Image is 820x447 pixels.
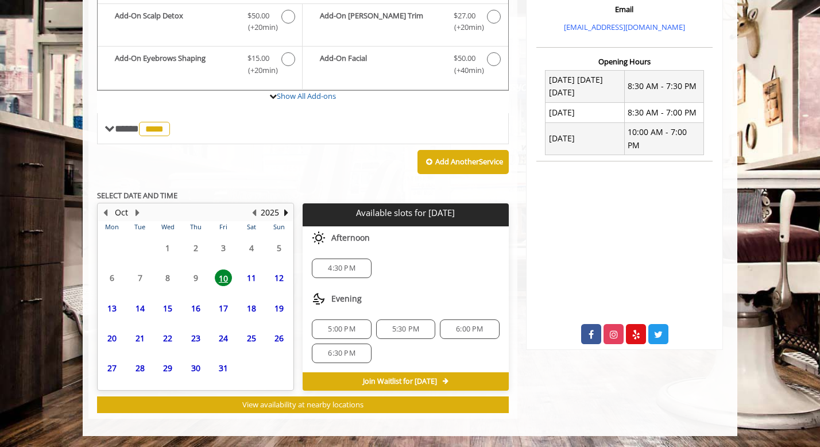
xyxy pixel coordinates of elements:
td: 10:00 AM - 7:00 PM [624,122,703,155]
td: Select day23 [181,323,209,353]
span: View availability at nearby locations [242,399,363,410]
span: $50.00 [454,52,475,64]
button: Add AnotherService [417,150,509,174]
button: Next Year [281,206,291,219]
th: Sat [237,221,265,233]
span: 29 [159,360,176,376]
div: 6:00 PM [440,319,499,339]
button: Next Month [133,206,142,219]
a: Show All Add-ons [277,91,336,101]
p: Available slots for [DATE] [307,208,504,218]
span: 25 [243,330,260,346]
td: 8:30 AM - 7:00 PM [624,103,703,122]
img: evening slots [312,292,326,306]
b: Add-On Eyebrows Shaping [115,52,236,76]
td: Select day24 [210,323,237,353]
span: 10 [215,269,232,286]
span: 30 [187,360,204,376]
label: Add-On Facial [308,52,502,79]
h3: Opening Hours [536,57,713,65]
span: 13 [103,300,121,317]
span: 19 [270,300,288,317]
td: Select day25 [237,323,265,353]
b: SELECT DATE AND TIME [97,190,177,201]
label: Add-On Scalp Detox [103,10,296,37]
td: Select day11 [237,263,265,293]
b: Add-On Scalp Detox [115,10,236,34]
span: 12 [270,269,288,286]
td: Select day10 [210,263,237,293]
td: Select day16 [181,293,209,323]
b: Add-On Facial [320,52,442,76]
td: Select day14 [126,293,153,323]
td: Select day26 [265,323,293,353]
span: 17 [215,300,232,317]
th: Sun [265,221,293,233]
td: Select day12 [265,263,293,293]
span: $50.00 [247,10,269,22]
div: 5:30 PM [376,319,435,339]
button: 2025 [261,206,279,219]
span: 26 [270,330,288,346]
img: afternoon slots [312,231,326,245]
span: 15 [159,300,176,317]
td: Select day27 [98,353,126,383]
span: Join Waitlist for [DATE] [363,377,437,386]
td: [DATE] [DATE] [DATE] [546,70,625,103]
td: Select day13 [98,293,126,323]
button: Previous Year [249,206,258,219]
td: Select day20 [98,323,126,353]
span: 22 [159,330,176,346]
td: Select day31 [210,353,237,383]
td: Select day30 [181,353,209,383]
span: 4:30 PM [328,264,355,273]
td: Select day17 [210,293,237,323]
span: 5:00 PM [328,325,355,334]
button: Previous Month [100,206,110,219]
a: [EMAIL_ADDRESS][DOMAIN_NAME] [564,22,685,32]
label: Add-On Beard Trim [308,10,502,37]
label: Add-On Eyebrows Shaping [103,52,296,79]
span: 21 [131,330,149,346]
td: Select day21 [126,323,153,353]
h3: Email [539,5,710,13]
span: 28 [131,360,149,376]
td: Select day15 [154,293,181,323]
td: [DATE] [546,122,625,155]
span: $15.00 [247,52,269,64]
span: 31 [215,360,232,376]
span: 6:30 PM [328,349,355,358]
span: 14 [131,300,149,317]
span: 5:30 PM [392,325,419,334]
th: Tue [126,221,153,233]
b: Add-On [PERSON_NAME] Trim [320,10,442,34]
span: 16 [187,300,204,317]
div: 6:30 PM [312,344,371,363]
span: Evening [331,294,362,303]
button: Oct [115,206,128,219]
span: (+20min ) [242,64,276,76]
span: 24 [215,330,232,346]
td: Select day19 [265,293,293,323]
td: Select day28 [126,353,153,383]
th: Wed [154,221,181,233]
span: Afternoon [331,233,370,242]
th: Thu [181,221,209,233]
td: 8:30 AM - 7:30 PM [624,70,703,103]
b: Add Another Service [435,156,503,167]
span: $27.00 [454,10,475,22]
span: 23 [187,330,204,346]
td: [DATE] [546,103,625,122]
span: 27 [103,360,121,376]
td: Select day22 [154,323,181,353]
th: Fri [210,221,237,233]
th: Mon [98,221,126,233]
button: View availability at nearby locations [97,396,509,413]
span: (+20min ) [242,21,276,33]
span: 6:00 PM [456,325,483,334]
span: 11 [243,269,260,286]
td: Select day18 [237,293,265,323]
span: (+20min ) [447,21,481,33]
td: Select day29 [154,353,181,383]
